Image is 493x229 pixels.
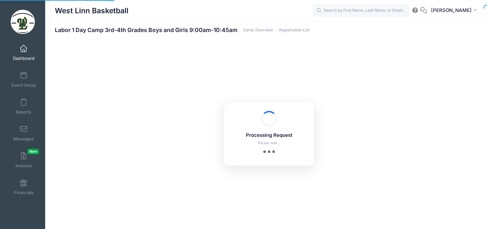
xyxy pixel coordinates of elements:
[233,133,306,138] h5: Processing Request
[55,27,309,33] h1: Labor 1 Day Camp 3rd-4th Grades Boys and Girls 9:00am-10:45am
[27,149,39,154] span: New
[243,28,273,33] a: Camp Overview
[233,140,306,146] p: Please wait...
[8,176,39,198] a: Financials
[279,28,309,33] a: Registration List
[15,163,32,169] span: Invoices
[427,3,483,18] button: [PERSON_NAME]
[8,68,39,91] a: Event Setup
[12,82,36,88] span: Event Setup
[8,149,39,171] a: InvoicesNew
[14,190,34,195] span: Financials
[8,122,39,145] a: Messages
[8,95,39,118] a: Reports
[8,41,39,64] a: Dashboard
[11,10,35,34] img: West Linn Basketball
[16,109,31,115] span: Reports
[13,56,35,61] span: Dashboard
[313,4,409,17] input: Search by First Name, Last Name, or Email...
[13,136,34,142] span: Messages
[431,7,472,14] span: [PERSON_NAME]
[55,3,128,18] h1: West Linn Basketball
